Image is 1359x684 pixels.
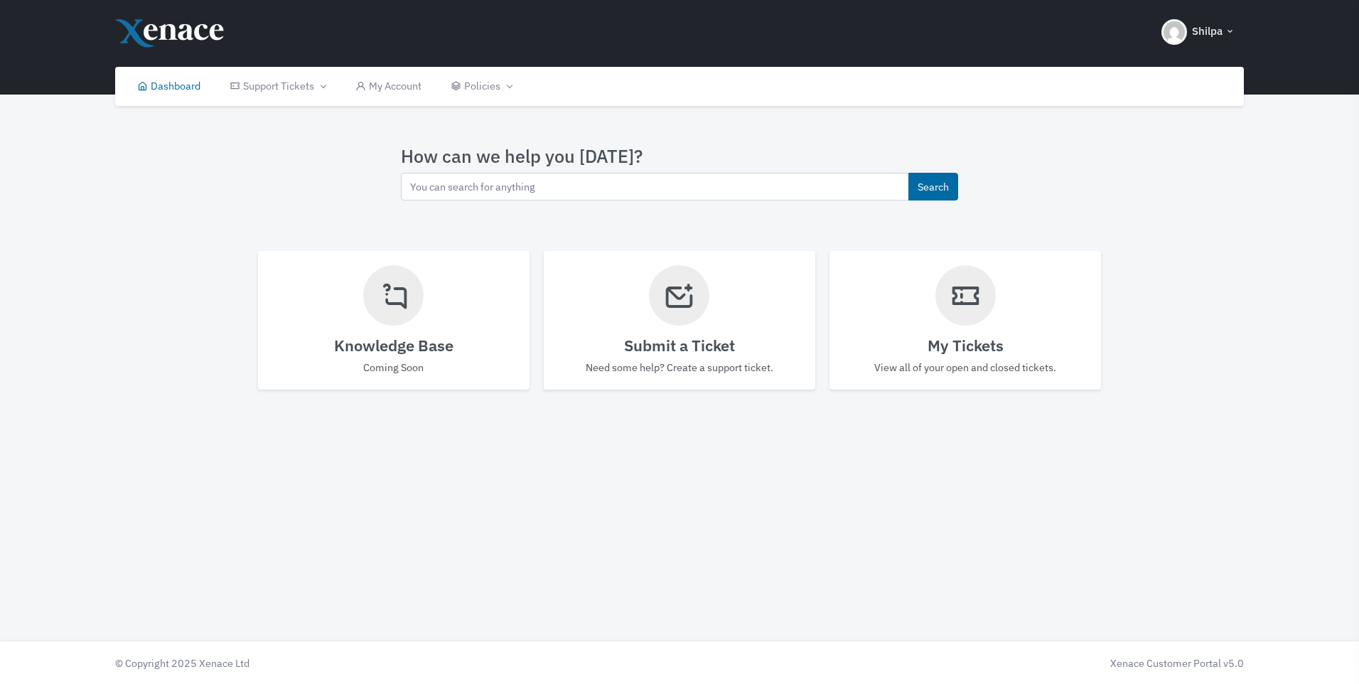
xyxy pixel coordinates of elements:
[558,360,801,375] p: Need some help? Create a support ticket.
[122,67,215,106] a: Dashboard
[829,251,1101,390] a: My Tickets View all of your open and closed tickets.
[1192,23,1223,40] span: Shilpa
[844,336,1087,355] h4: My Tickets
[544,251,815,390] a: Submit a Ticket Need some help? Create a support ticket.
[108,656,679,671] div: © Copyright 2025 Xenace Ltd
[401,173,909,201] input: You can search for anything
[436,67,526,106] a: Policies
[340,67,436,106] a: My Account
[558,336,801,355] h4: Submit a Ticket
[687,656,1244,671] div: Xenace Customer Portal v5.0
[258,251,530,390] a: Knowledge Base Coming Soon
[908,173,958,201] button: Search
[272,360,515,375] p: Coming Soon
[1153,7,1244,57] button: Shilpa
[1161,19,1187,45] img: Header Avatar
[401,146,958,167] h3: How can we help you [DATE]?
[272,336,515,355] h4: Knowledge Base
[844,360,1087,375] p: View all of your open and closed tickets.
[215,67,340,106] a: Support Tickets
